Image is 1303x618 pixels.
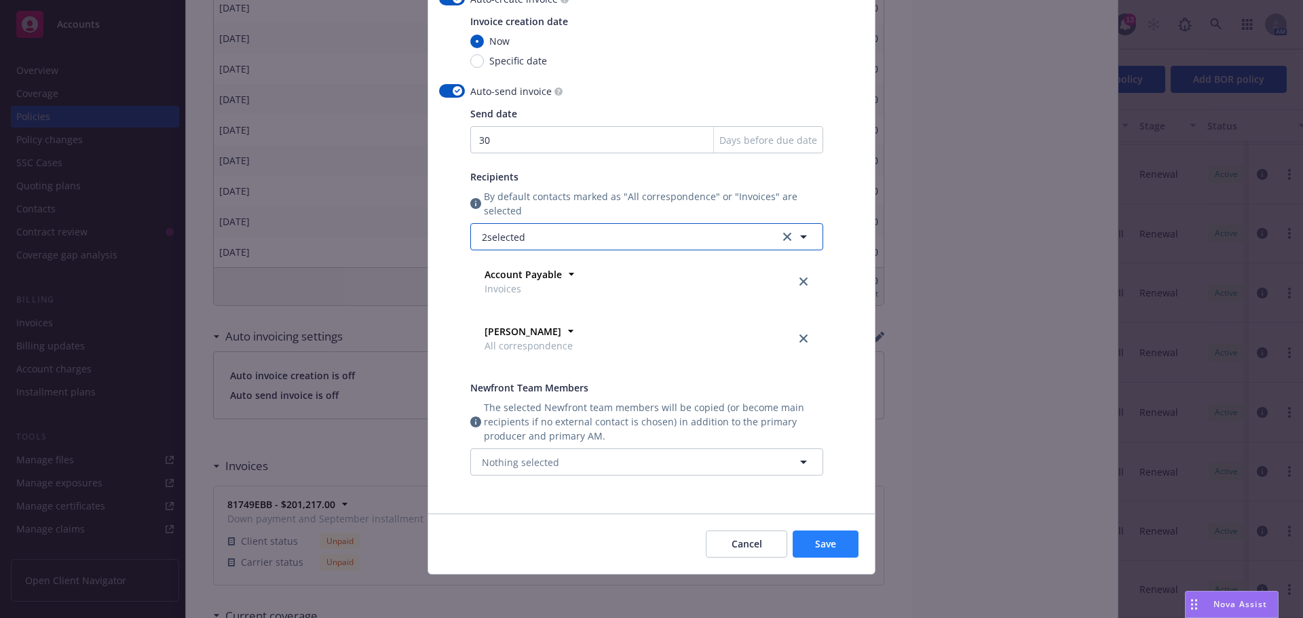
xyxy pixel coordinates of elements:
[719,133,817,147] span: Days before due date
[470,15,568,28] span: Invoice creation date
[793,530,858,558] button: Save
[470,35,484,48] input: Now
[706,530,787,558] button: Cancel
[815,537,836,550] span: Save
[1186,592,1203,617] div: Drag to move
[1185,591,1279,618] button: Nova Assist
[485,282,562,296] span: Invoices
[470,170,518,183] span: Recipients
[470,54,484,68] input: Specific date
[470,107,517,120] span: Send date
[732,537,762,550] span: Cancel
[485,325,561,338] strong: [PERSON_NAME]
[489,34,510,48] span: Now
[470,223,823,250] button: 2selectedclear selection
[489,54,547,68] span: Specific date
[470,84,552,98] span: Auto-send invoice
[779,229,795,245] a: clear selection
[482,455,559,469] span: Nothing selected
[484,189,823,218] span: By default contacts marked as "All correspondence" or "Invoices" are selected
[485,339,573,353] span: All correspondence
[470,381,588,394] span: Newfront Team Members
[1213,598,1267,610] span: Nova Assist
[795,330,812,347] a: close
[470,448,823,476] button: Nothing selected
[482,230,525,244] span: 2 selected
[485,268,562,281] strong: Account Payable
[795,273,812,290] a: close
[470,126,823,153] input: 0
[484,400,823,443] span: The selected Newfront team members will be copied (or become main recipients if no external conta...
